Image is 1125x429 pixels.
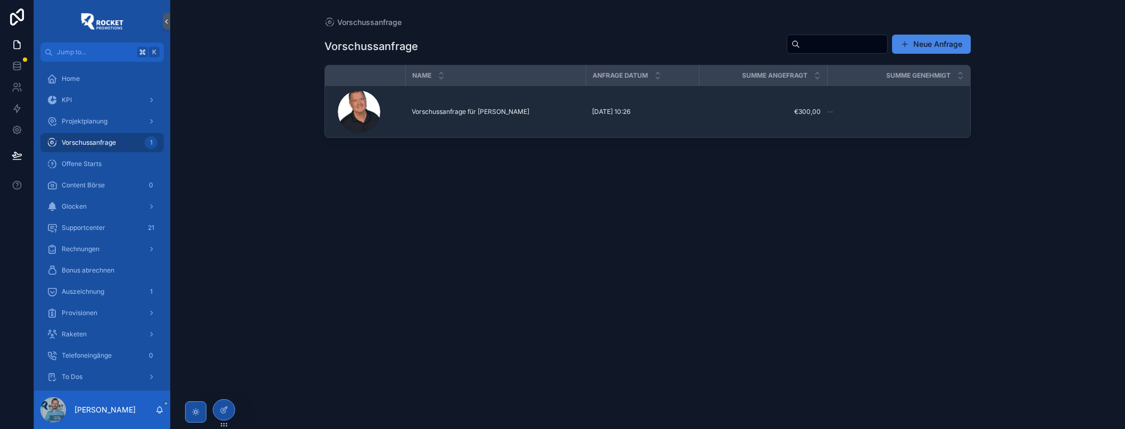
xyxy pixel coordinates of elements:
span: Anfrage Datum [593,71,648,80]
span: To Dos [62,373,82,381]
div: 0 [145,179,157,192]
div: 0 [145,349,157,362]
span: Telefoneingänge [62,351,112,360]
img: App logo [81,13,123,30]
span: Summe angefragt [742,71,807,80]
a: Vorschussanfrage [324,17,402,28]
span: [DATE] 10:26 [592,108,630,116]
span: KPI [62,96,72,104]
div: 1 [145,136,157,149]
a: Telefoneingänge0 [40,346,164,365]
div: 1 [145,285,157,298]
span: Home [62,75,80,83]
a: Raketen [40,325,164,344]
button: Jump to...K [40,43,164,62]
a: [DATE] 10:26 [592,108,693,116]
span: Provisionen [62,309,97,317]
a: Vorschussanfrage1 [40,133,164,152]
a: Rechnungen [40,240,164,259]
button: Neue Anfrage [892,35,971,54]
a: Projektplanung [40,112,164,131]
a: Content Börse0 [40,176,164,195]
span: Supportcenter [62,224,105,232]
span: Name [412,71,431,80]
span: Vorschussanfrage [337,17,402,28]
span: Offene Starts [62,160,102,168]
a: KPI [40,90,164,110]
a: Supportcenter21 [40,218,164,237]
h1: Vorschussanfrage [324,39,418,54]
a: Provisionen [40,303,164,323]
span: Rechnungen [62,245,99,253]
a: Glocken [40,197,164,216]
span: Content Börse [62,181,105,189]
a: Home [40,69,164,88]
span: Vorschussanfrage [62,138,116,147]
a: Offene Starts [40,154,164,174]
a: €300,00 [705,108,821,116]
a: Bonus abrechnen [40,261,164,280]
span: Bonus abrechnen [62,266,114,275]
p: [PERSON_NAME] [74,405,136,415]
a: -- [827,108,957,116]
span: Raketen [62,330,87,339]
span: Projektplanung [62,117,107,126]
span: Glocken [62,202,87,211]
a: To Dos [40,367,164,386]
span: -- [827,108,834,116]
span: K [150,48,159,56]
span: Auszeichnung [62,287,104,296]
span: Vorschussanfrage für [PERSON_NAME] [412,108,529,116]
span: Summe genehmigt [886,71,951,80]
a: Vorschussanfrage für [PERSON_NAME] [412,108,579,116]
a: Auszeichnung1 [40,282,164,301]
div: 21 [145,221,157,234]
div: scrollable content [34,62,170,391]
span: Jump to... [57,48,133,56]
